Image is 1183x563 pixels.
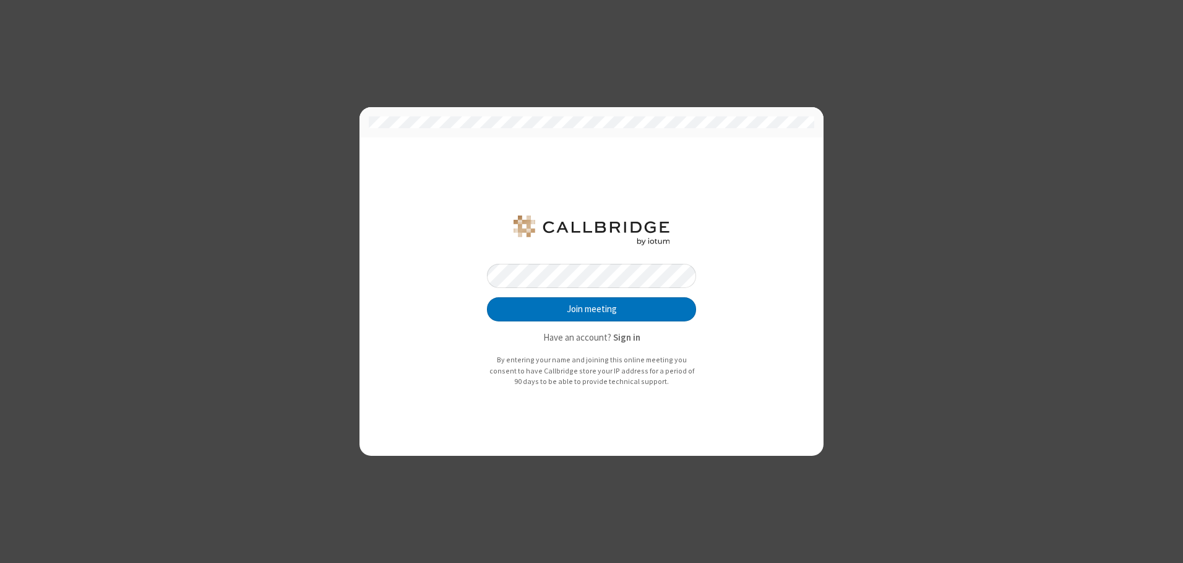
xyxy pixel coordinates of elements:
strong: Sign in [613,331,640,343]
p: Have an account? [487,331,696,345]
p: By entering your name and joining this online meeting you consent to have Callbridge store your I... [487,354,696,387]
img: QA Selenium DO NOT DELETE OR CHANGE [511,216,672,245]
button: Sign in [613,331,640,345]
button: Join meeting [487,297,696,322]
